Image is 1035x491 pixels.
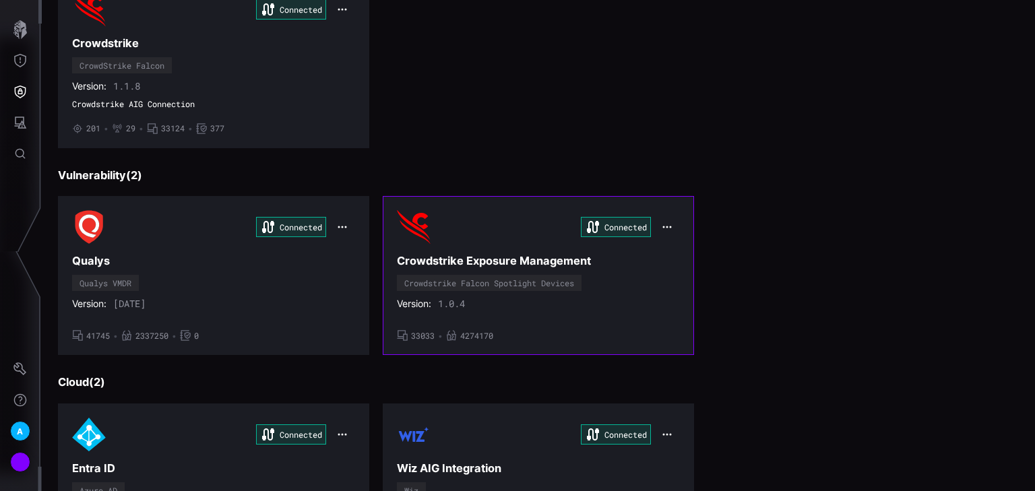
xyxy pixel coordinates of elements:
h3: Qualys [72,254,355,268]
img: Azure AD [72,418,106,451]
span: 33124 [161,123,185,134]
span: 1.0.4 [438,298,465,310]
span: • [104,123,108,134]
span: Version: [72,298,106,310]
div: CrowdStrike Falcon [80,61,164,69]
span: 33033 [411,331,435,341]
h3: Wiz AIG Integration [397,461,680,476]
span: • [438,331,443,341]
h3: Crowdstrike [72,36,355,51]
div: Connected [581,217,651,237]
h3: Vulnerability ( 2 ) [58,168,1019,183]
span: • [113,331,118,341]
span: Version: [72,80,106,92]
span: A [17,424,23,438]
span: [DATE] [113,298,146,310]
span: 2337250 [135,331,168,341]
span: Version: [397,298,431,310]
span: Crowdstrike AIG Connection [72,99,355,110]
span: 377 [210,123,224,134]
span: • [172,331,177,341]
span: 1.1.8 [113,80,140,92]
div: Connected [581,424,651,445]
img: Crowdstrike Falcon Spotlight Devices [397,210,431,244]
span: 201 [86,123,100,134]
img: Wiz [397,418,431,451]
button: A [1,416,40,447]
span: • [188,123,193,134]
div: Connected [256,217,326,237]
span: 4274170 [460,331,493,341]
span: 0 [194,331,199,341]
div: Crowdstrike Falcon Spotlight Devices [404,279,574,287]
h3: Entra ID [72,461,355,476]
div: Connected [256,424,326,445]
h3: Cloud ( 2 ) [58,375,1019,389]
span: • [139,123,144,134]
span: 29 [126,123,135,134]
img: Qualys VMDR [72,210,106,244]
div: Qualys VMDR [80,279,131,287]
span: 41745 [86,331,110,341]
h3: Crowdstrike Exposure Management [397,254,680,268]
